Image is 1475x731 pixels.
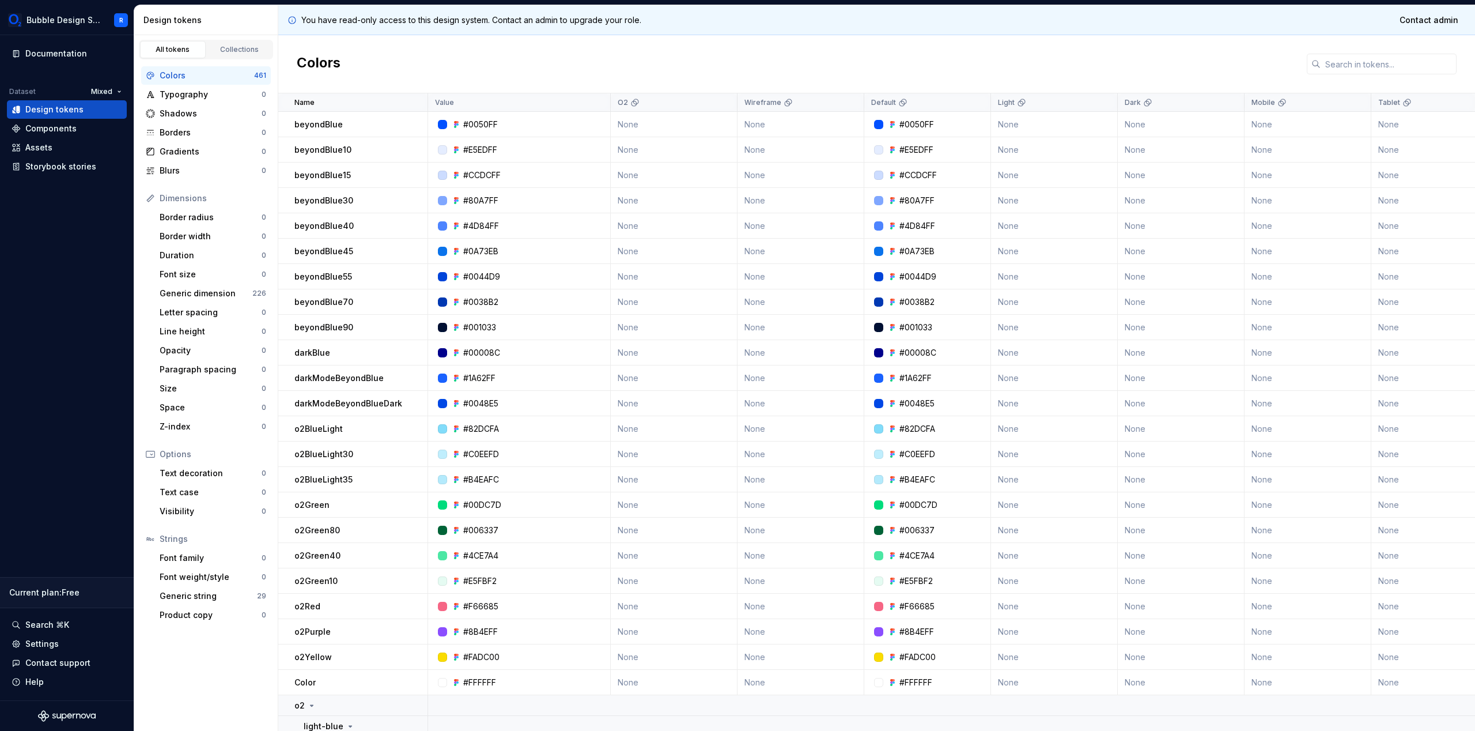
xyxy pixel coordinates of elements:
a: Text case0 [155,483,271,502]
div: #0044D9 [463,271,500,282]
div: Help [25,676,44,688]
td: None [737,163,864,188]
p: You have read-only access to this design system. Contact an admin to upgrade your role. [301,14,641,26]
p: beyondBlue10 [294,144,351,156]
td: None [1245,467,1371,492]
a: Supernova Logo [38,710,96,722]
div: Documentation [25,48,87,59]
div: #001033 [463,322,496,333]
td: None [611,188,737,213]
div: 0 [262,384,266,393]
span: Mixed [91,87,112,96]
p: Light [998,98,1015,107]
a: Product copy0 [155,606,271,624]
div: Border radius [160,212,262,223]
p: darkBlue [294,347,330,359]
td: None [737,594,864,619]
a: Size0 [155,379,271,398]
td: None [611,492,737,518]
div: #001033 [899,322,932,333]
div: 0 [262,270,266,279]
td: None [1245,543,1371,568]
td: None [737,239,864,264]
div: 0 [262,365,266,374]
td: None [1118,289,1245,315]
a: Gradients0 [141,142,271,161]
td: None [1118,518,1245,543]
td: None [1245,289,1371,315]
div: Colors [160,70,254,81]
div: 0 [262,128,266,137]
div: #1A62FF [463,372,496,384]
td: None [1118,543,1245,568]
div: Size [160,383,262,394]
p: beyondBlue45 [294,246,353,257]
h2: Colors [297,54,341,74]
div: Generic string [160,590,257,602]
td: None [1118,442,1245,467]
td: None [991,239,1118,264]
td: None [991,467,1118,492]
div: 0 [262,251,266,260]
div: Border width [160,231,262,242]
p: Dark [1125,98,1141,107]
a: Contact admin [1392,10,1466,31]
p: o2BlueLight30 [294,449,353,460]
div: #0A73EB [899,246,935,257]
button: Contact support [7,654,127,672]
td: None [991,365,1118,391]
td: None [1245,365,1371,391]
td: None [1245,163,1371,188]
td: None [611,391,737,416]
div: #CCDCFF [463,169,501,181]
a: Typography0 [141,85,271,104]
td: None [1245,568,1371,594]
td: None [1118,365,1245,391]
td: None [737,188,864,213]
div: 461 [254,71,266,80]
td: None [991,137,1118,163]
div: Visibility [160,506,262,517]
td: None [611,467,737,492]
td: None [1118,163,1245,188]
td: None [611,365,737,391]
div: 0 [262,507,266,516]
div: #0048E5 [899,398,935,409]
img: 1a847f6c-1245-4c66-adf2-ab3a177fc91e.png [8,13,22,27]
div: Dimensions [160,193,266,204]
td: None [611,340,737,365]
td: None [611,416,737,442]
div: 0 [262,213,266,222]
div: Space [160,402,262,413]
div: #0050FF [463,119,498,130]
p: beyondBlue90 [294,322,353,333]
div: 0 [262,232,266,241]
a: Font family0 [155,549,271,567]
p: Mobile [1251,98,1275,107]
div: #4CE7A4 [463,550,498,562]
p: beyondBlue [294,119,343,130]
div: 0 [262,553,266,563]
div: 0 [262,469,266,478]
div: #0044D9 [899,271,936,282]
div: #82DCFA [899,423,935,435]
td: None [737,543,864,568]
div: #E5FBF2 [463,575,497,587]
p: darkModeBeyondBlue [294,372,384,384]
button: Mixed [86,84,127,100]
div: 0 [262,327,266,336]
a: Blurs0 [141,161,271,180]
td: None [1118,340,1245,365]
div: R [119,16,123,25]
td: None [1118,568,1245,594]
td: None [1245,416,1371,442]
td: None [737,467,864,492]
div: Z-index [160,421,262,432]
td: None [737,442,864,467]
div: Generic dimension [160,288,252,299]
div: 0 [262,403,266,412]
a: Design tokens [7,100,127,119]
a: Colors461 [141,66,271,85]
a: Font size0 [155,265,271,284]
div: Shadows [160,108,262,119]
